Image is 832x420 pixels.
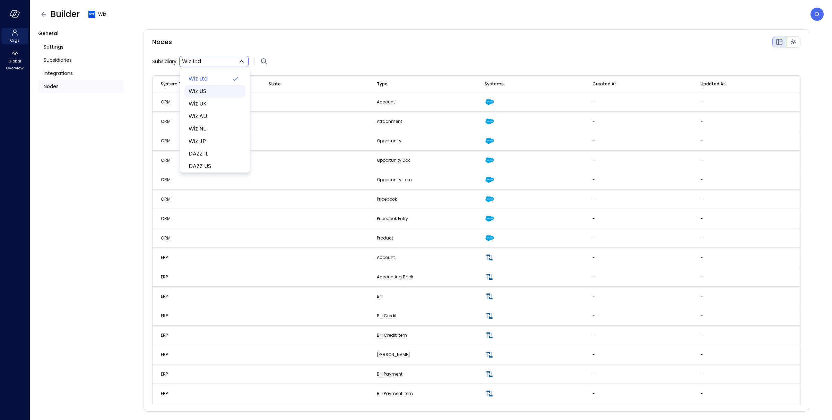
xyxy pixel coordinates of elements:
[184,148,245,160] li: DAZZ IL
[189,162,240,170] span: DAZZ US
[189,125,240,133] span: Wiz NL
[189,87,240,95] span: Wiz US
[184,98,245,110] li: Wiz UK
[184,160,245,173] li: DAZZ US
[184,123,245,135] li: Wiz NL
[184,73,245,85] li: Wiz Ltd
[189,100,240,108] span: Wiz UK
[189,150,240,158] span: DAZZ IL
[189,112,240,120] span: Wiz AU
[189,75,229,83] span: Wiz Ltd
[184,85,245,98] li: Wiz US
[184,110,245,123] li: Wiz AU
[189,137,240,145] span: Wiz JP
[184,135,245,148] li: Wiz JP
